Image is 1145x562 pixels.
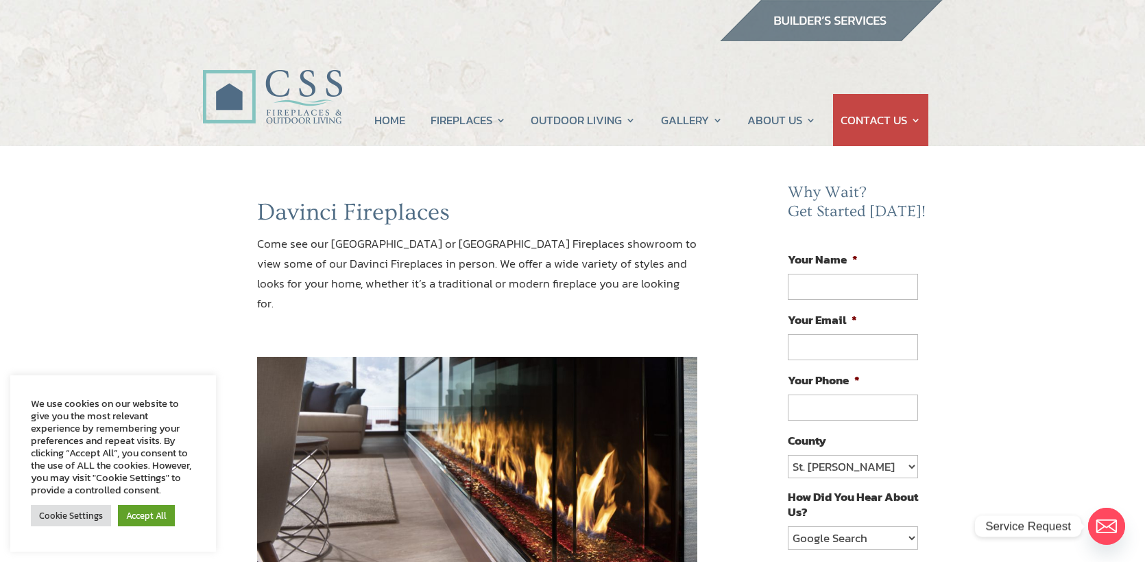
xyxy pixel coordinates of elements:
[788,183,929,228] h2: Why Wait? Get Started [DATE]!
[788,312,857,327] label: Your Email
[788,373,860,388] label: Your Phone
[788,489,918,519] label: How Did You Hear About Us?
[31,505,111,526] a: Cookie Settings
[661,94,723,146] a: GALLERY
[1088,508,1125,545] a: Email
[257,234,697,325] p: Come see our [GEOGRAPHIC_DATA] or [GEOGRAPHIC_DATA] Fireplaces showroom to view some of our Davin...
[431,94,506,146] a: FIREPLACES
[531,94,636,146] a: OUTDOOR LIVING
[202,32,342,131] img: CSS Fireplaces & Outdoor Living (Formerly Construction Solutions & Supply)- Jacksonville Ormond B...
[747,94,816,146] a: ABOUT US
[788,252,858,267] label: Your Name
[374,94,405,146] a: HOME
[841,94,921,146] a: CONTACT US
[31,397,195,496] div: We use cookies on our website to give you the most relevant experience by remembering your prefer...
[257,198,697,234] h1: Davinci Fireplaces
[719,28,943,46] a: builder services construction supply
[118,505,175,526] a: Accept All
[788,433,826,448] label: County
